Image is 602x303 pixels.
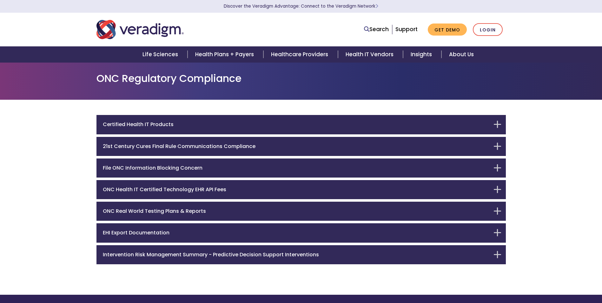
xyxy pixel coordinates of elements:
h6: EHI Export Documentation [103,230,490,236]
span: Learn More [375,3,378,9]
h1: ONC Regulatory Compliance [96,72,506,84]
a: Life Sciences [135,46,188,63]
a: Support [395,25,418,33]
h6: Certified Health IT Products [103,121,490,127]
h6: File ONC Information Blocking Concern [103,165,490,171]
a: Login [473,23,503,36]
a: Healthcare Providers [263,46,338,63]
a: Health Plans + Payers [188,46,263,63]
a: Get Demo [428,24,467,36]
a: About Us [441,46,481,63]
h6: ONC Real World Testing Plans & Reports [103,208,490,214]
h6: 21st Century Cures Final Rule Communications Compliance [103,143,490,149]
img: Veradigm logo [96,19,184,40]
a: Insights [403,46,441,63]
a: Discover the Veradigm Advantage: Connect to the Veradigm NetworkLearn More [224,3,378,9]
a: Search [364,25,389,34]
h6: ONC Health IT Certified Technology EHR API Fees [103,186,490,192]
h6: Intervention Risk Management Summary - Predictive Decision Support Interventions [103,252,490,258]
a: Health IT Vendors [338,46,403,63]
